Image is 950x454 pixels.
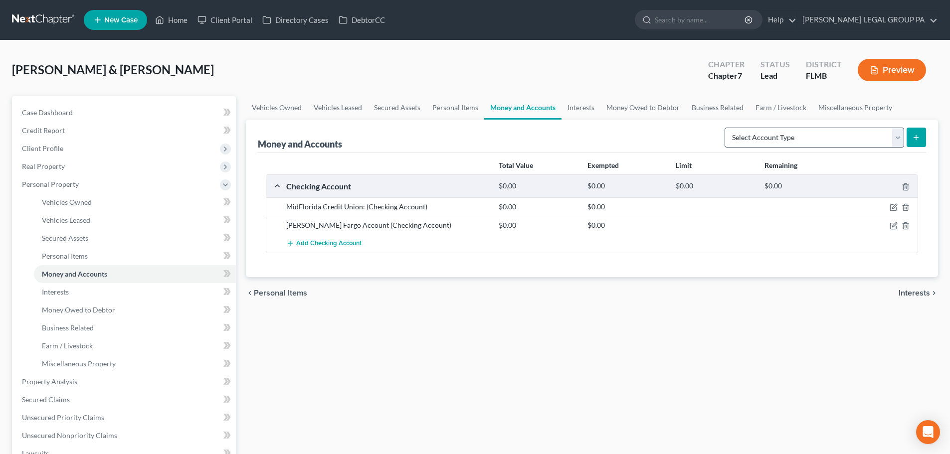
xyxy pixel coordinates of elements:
[812,96,898,120] a: Miscellaneous Property
[22,413,104,422] span: Unsecured Priority Claims
[104,16,138,24] span: New Case
[42,198,92,206] span: Vehicles Owned
[12,62,214,77] span: [PERSON_NAME] & [PERSON_NAME]
[22,162,65,170] span: Real Property
[655,10,746,29] input: Search by name...
[763,11,796,29] a: Help
[806,59,842,70] div: District
[764,161,797,169] strong: Remaining
[494,220,582,230] div: $0.00
[34,283,236,301] a: Interests
[34,229,236,247] a: Secured Assets
[254,289,307,297] span: Personal Items
[22,180,79,188] span: Personal Property
[281,202,494,212] div: MidFlorida Credit Union: (Checking Account)
[14,122,236,140] a: Credit Report
[686,96,750,120] a: Business Related
[760,59,790,70] div: Status
[246,289,307,297] button: chevron_left Personal Items
[34,247,236,265] a: Personal Items
[22,144,63,152] span: Client Profile
[14,409,236,427] a: Unsecured Priority Claims
[286,234,362,253] button: Add Checking Account
[34,301,236,319] a: Money Owed to Debtor
[582,202,671,212] div: $0.00
[42,252,88,260] span: Personal Items
[708,70,745,82] div: Chapter
[671,181,759,191] div: $0.00
[14,391,236,409] a: Secured Claims
[899,289,938,297] button: Interests chevron_right
[14,373,236,391] a: Property Analysis
[484,96,562,120] a: Money and Accounts
[42,305,115,314] span: Money Owed to Debtor
[257,11,334,29] a: Directory Cases
[308,96,368,120] a: Vehicles Leased
[930,289,938,297] i: chevron_right
[281,220,494,230] div: [PERSON_NAME] Fargo Account (Checking Account)
[562,96,600,120] a: Interests
[192,11,257,29] a: Client Portal
[708,59,745,70] div: Chapter
[760,181,848,191] div: $0.00
[34,211,236,229] a: Vehicles Leased
[22,108,73,117] span: Case Dashboard
[34,355,236,373] a: Miscellaneous Property
[42,270,107,278] span: Money and Accounts
[806,70,842,82] div: FLMB
[42,216,90,224] span: Vehicles Leased
[499,161,533,169] strong: Total Value
[34,193,236,211] a: Vehicles Owned
[42,323,94,332] span: Business Related
[22,126,65,135] span: Credit Report
[858,59,926,81] button: Preview
[750,96,812,120] a: Farm / Livestock
[582,181,671,191] div: $0.00
[426,96,484,120] a: Personal Items
[246,289,254,297] i: chevron_left
[42,234,88,242] span: Secured Assets
[334,11,390,29] a: DebtorCC
[258,138,342,150] div: Money and Accounts
[368,96,426,120] a: Secured Assets
[246,96,308,120] a: Vehicles Owned
[14,104,236,122] a: Case Dashboard
[899,289,930,297] span: Interests
[42,341,93,350] span: Farm / Livestock
[281,181,494,191] div: Checking Account
[34,265,236,283] a: Money and Accounts
[494,181,582,191] div: $0.00
[42,288,69,296] span: Interests
[34,319,236,337] a: Business Related
[587,161,619,169] strong: Exempted
[797,11,938,29] a: [PERSON_NAME] LEGAL GROUP PA
[22,395,70,404] span: Secured Claims
[14,427,236,445] a: Unsecured Nonpriority Claims
[22,377,77,386] span: Property Analysis
[22,431,117,440] span: Unsecured Nonpriority Claims
[42,359,116,368] span: Miscellaneous Property
[760,70,790,82] div: Lead
[150,11,192,29] a: Home
[582,220,671,230] div: $0.00
[676,161,692,169] strong: Limit
[34,337,236,355] a: Farm / Livestock
[494,202,582,212] div: $0.00
[916,420,940,444] div: Open Intercom Messenger
[600,96,686,120] a: Money Owed to Debtor
[738,71,742,80] span: 7
[296,240,362,248] span: Add Checking Account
